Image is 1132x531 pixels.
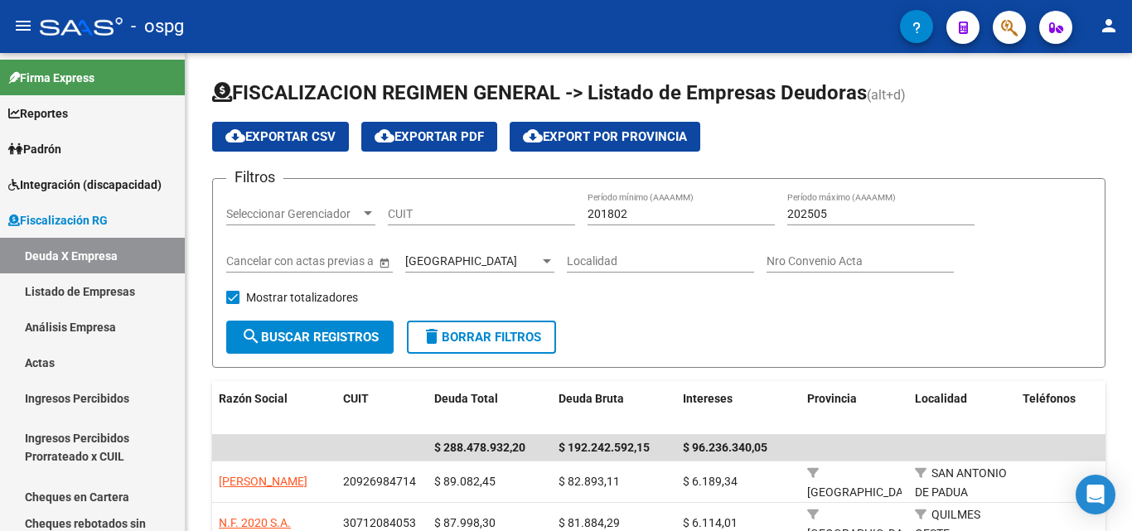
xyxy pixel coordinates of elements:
[212,81,867,104] span: FISCALIZACION REGIMEN GENERAL -> Listado de Empresas Deudoras
[407,321,556,354] button: Borrar Filtros
[343,475,416,488] span: 20926984714
[559,441,650,454] span: $ 192.242.592,15
[241,330,379,345] span: Buscar Registros
[807,392,857,405] span: Provincia
[375,253,393,271] button: Open calendar
[1076,475,1115,514] div: Open Intercom Messenger
[908,381,1016,436] datatable-header-cell: Localidad
[13,16,33,36] mat-icon: menu
[434,392,498,405] span: Deuda Total
[8,69,94,87] span: Firma Express
[523,129,687,144] span: Export por Provincia
[8,176,162,194] span: Integración (discapacidad)
[226,166,283,189] h3: Filtros
[375,126,394,146] mat-icon: cloud_download
[683,475,738,488] span: $ 6.189,34
[361,122,497,152] button: Exportar PDF
[801,381,908,436] datatable-header-cell: Provincia
[807,485,919,499] span: [GEOGRAPHIC_DATA]
[434,441,525,454] span: $ 288.478.932,20
[131,8,184,45] span: - ospg
[219,475,307,488] span: [PERSON_NAME]
[1099,16,1119,36] mat-icon: person
[1023,392,1076,405] span: Teléfonos
[343,516,416,529] span: 30712084053
[225,129,336,144] span: Exportar CSV
[559,392,624,405] span: Deuda Bruta
[434,475,496,488] span: $ 89.082,45
[226,321,394,354] button: Buscar Registros
[226,207,360,221] span: Seleccionar Gerenciador
[915,466,1007,499] span: SAN ANTONIO DE PADUA
[915,392,967,405] span: Localidad
[676,381,801,436] datatable-header-cell: Intereses
[219,516,291,529] span: N.F. 2020 S.A.
[375,129,484,144] span: Exportar PDF
[559,516,620,529] span: $ 81.884,29
[246,287,358,307] span: Mostrar totalizadores
[683,516,738,529] span: $ 6.114,01
[8,211,108,229] span: Fiscalización RG
[405,254,517,268] span: [GEOGRAPHIC_DATA]
[336,381,428,436] datatable-header-cell: CUIT
[212,381,336,436] datatable-header-cell: Razón Social
[241,326,261,346] mat-icon: search
[510,122,700,152] button: Export por Provincia
[434,516,496,529] span: $ 87.998,30
[212,122,349,152] button: Exportar CSV
[422,330,541,345] span: Borrar Filtros
[552,381,676,436] datatable-header-cell: Deuda Bruta
[683,392,733,405] span: Intereses
[523,126,543,146] mat-icon: cloud_download
[683,441,767,454] span: $ 96.236.340,05
[428,381,552,436] datatable-header-cell: Deuda Total
[8,140,61,158] span: Padrón
[422,326,442,346] mat-icon: delete
[559,475,620,488] span: $ 82.893,11
[8,104,68,123] span: Reportes
[867,87,906,103] span: (alt+d)
[343,392,369,405] span: CUIT
[225,126,245,146] mat-icon: cloud_download
[219,392,288,405] span: Razón Social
